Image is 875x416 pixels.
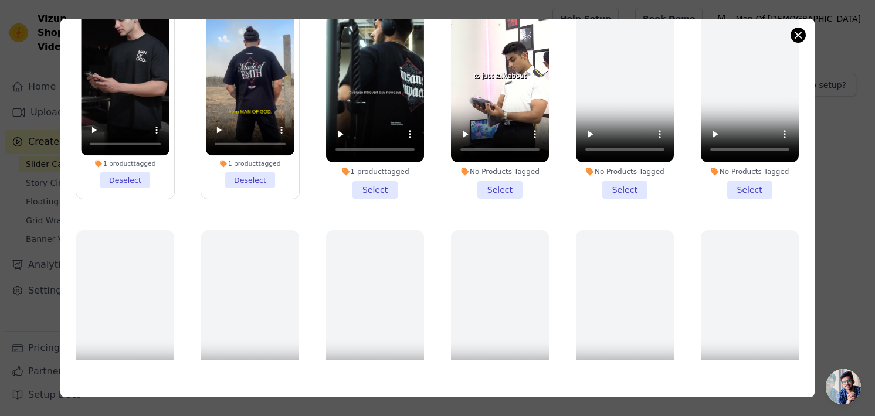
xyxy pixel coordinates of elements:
div: No Products Tagged [701,167,799,176]
div: 1 product tagged [326,167,424,176]
button: Close modal [791,28,805,42]
div: 1 product tagged [206,159,294,168]
div: 1 product tagged [82,159,169,168]
div: No Products Tagged [451,167,549,176]
div: No Products Tagged [576,167,674,176]
a: Open chat [826,369,861,404]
